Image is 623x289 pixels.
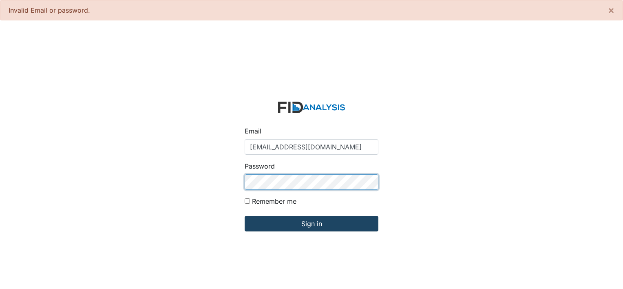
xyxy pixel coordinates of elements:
[608,4,614,16] span: ×
[600,0,623,20] button: ×
[245,126,261,136] label: Email
[245,216,378,231] input: Sign in
[245,161,275,171] label: Password
[278,102,345,113] img: logo-2fc8c6e3336f68795322cb6e9a2b9007179b544421de10c17bdaae8622450297.svg
[252,196,296,206] label: Remember me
